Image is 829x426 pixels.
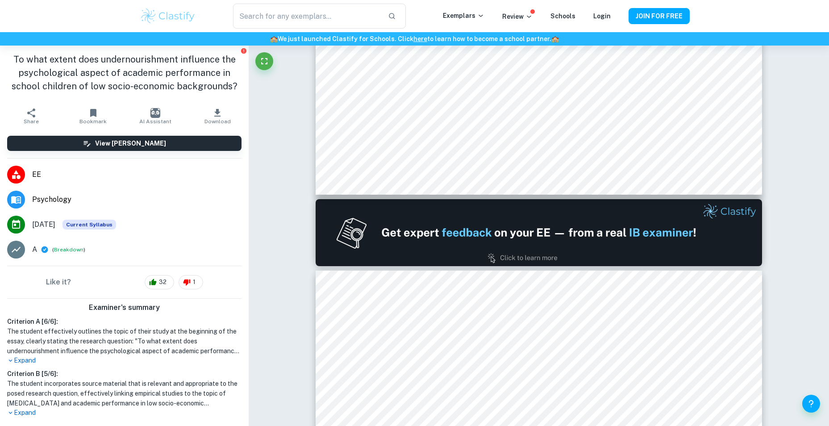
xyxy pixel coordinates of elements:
h1: The student effectively outlines the topic of their study at the beginning of the essay, clearly ... [7,326,242,356]
span: 32 [154,278,171,287]
p: Expand [7,356,242,365]
a: Login [593,13,611,20]
span: EE [32,169,242,180]
button: JOIN FOR FREE [629,8,690,24]
button: Download [187,104,249,129]
span: 🏫 [551,35,559,42]
button: View [PERSON_NAME] [7,136,242,151]
h6: We just launched Clastify for Schools. Click to learn how to become a school partner. [2,34,827,44]
input: Search for any exemplars... [233,4,380,29]
p: A [32,244,37,255]
p: Review [502,12,533,21]
p: Expand [7,408,242,418]
h6: Criterion B [ 5 / 6 ]: [7,369,242,379]
h6: Like it? [46,277,71,288]
p: Exemplars [443,11,484,21]
img: Clastify logo [140,7,196,25]
h1: To what extent does undernourishment influence the psychological aspect of academic performance i... [7,53,242,93]
span: 🏫 [270,35,278,42]
h1: The student incorporates source material that is relevant and appropriate to the posed research q... [7,379,242,408]
img: AI Assistant [150,108,160,118]
div: This exemplar is based on the current syllabus. Feel free to refer to it for inspiration/ideas wh... [62,220,116,230]
h6: Criterion A [ 6 / 6 ]: [7,317,242,326]
button: Report issue [240,47,247,54]
button: Bookmark [62,104,124,129]
img: Ad [316,199,762,266]
span: Download [204,118,231,125]
div: 32 [145,275,174,289]
h6: Examiner's summary [4,302,245,313]
button: Fullscreen [255,52,273,70]
button: AI Assistant [125,104,187,129]
h6: View [PERSON_NAME] [95,138,166,148]
span: [DATE] [32,219,55,230]
a: Schools [550,13,575,20]
span: Bookmark [79,118,107,125]
button: Help and Feedback [802,395,820,413]
span: Psychology [32,194,242,205]
span: Current Syllabus [62,220,116,230]
button: Breakdown [54,246,83,254]
span: ( ) [52,246,85,254]
a: here [413,35,427,42]
span: 1 [188,278,200,287]
span: Share [24,118,39,125]
span: AI Assistant [139,118,171,125]
div: 1 [179,275,203,289]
